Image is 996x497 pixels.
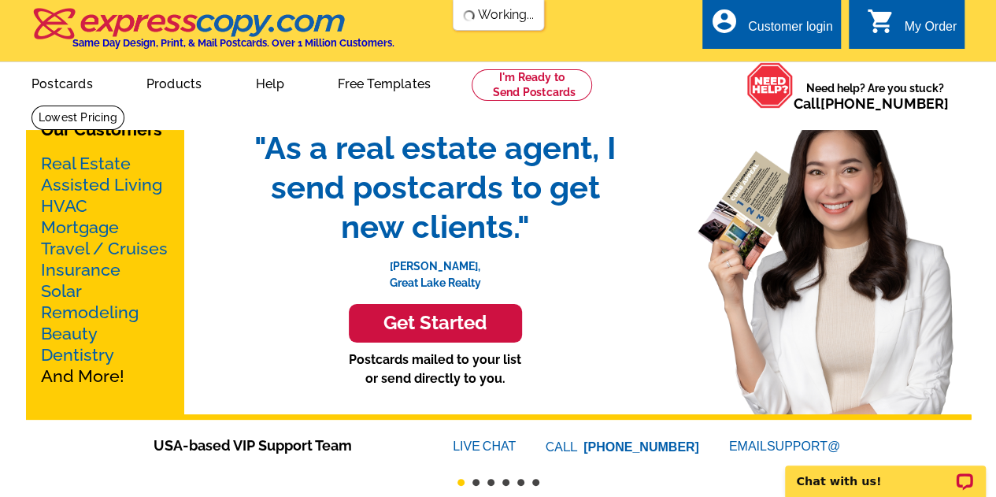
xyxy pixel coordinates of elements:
font: LIVE [453,437,483,456]
a: Real Estate [41,154,131,173]
a: Remodeling [41,302,139,322]
a: HVAC [41,196,87,216]
a: LIVECHAT [453,440,516,453]
a: EMAILSUPPORT@ [729,440,842,453]
a: Dentistry [41,345,114,365]
a: Postcards [6,64,118,101]
a: Free Templates [313,64,456,101]
a: [PHONE_NUMBER] [583,440,699,454]
a: Beauty [41,324,98,343]
iframe: LiveChat chat widget [775,447,996,497]
a: Insurance [41,260,120,280]
a: Products [121,64,228,101]
a: Travel / Cruises [41,239,168,258]
a: [PHONE_NUMBER] [820,95,949,112]
span: Need help? Are you stuck? [794,80,957,112]
i: account_circle [710,7,739,35]
font: CALL [546,438,579,457]
button: 3 of 6 [487,479,494,486]
p: Postcards mailed to your list or send directly to you. [239,350,632,388]
span: USA-based VIP Support Team [154,435,405,456]
button: 1 of 6 [457,479,465,486]
a: Solar [41,281,82,301]
a: Mortgage [41,217,119,237]
a: shopping_cart My Order [866,17,957,37]
p: [PERSON_NAME], Great Lake Realty [239,247,632,291]
i: shopping_cart [866,7,894,35]
img: help [746,62,794,109]
font: SUPPORT@ [767,437,842,456]
button: 2 of 6 [472,479,479,486]
button: 6 of 6 [532,479,539,486]
div: My Order [904,20,957,42]
img: loading... [462,9,475,22]
a: Get Started [239,304,632,343]
h3: Get Started [368,312,502,335]
p: And More! [41,153,168,387]
a: Same Day Design, Print, & Mail Postcards. Over 1 Million Customers. [31,19,394,49]
div: Customer login [748,20,833,42]
button: 5 of 6 [517,479,524,486]
a: account_circle Customer login [710,17,833,37]
h4: Same Day Design, Print, & Mail Postcards. Over 1 Million Customers. [72,37,394,49]
a: Assisted Living [41,175,162,195]
span: "As a real estate agent, I send postcards to get new clients." [239,128,632,247]
button: 4 of 6 [502,479,509,486]
a: Help [230,64,309,101]
span: Call [794,95,949,112]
